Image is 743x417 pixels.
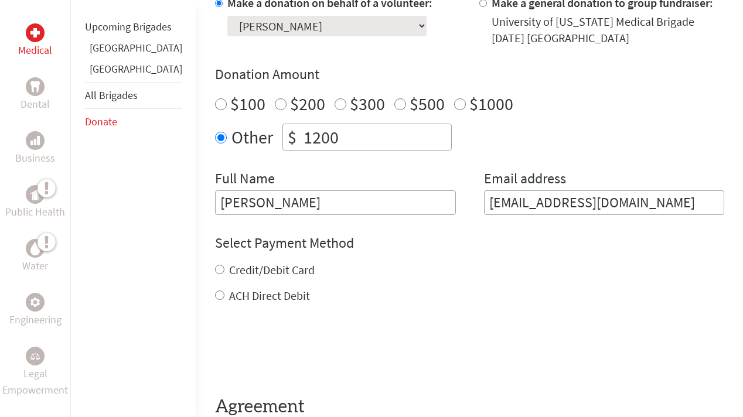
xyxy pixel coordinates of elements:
label: $500 [410,93,445,115]
label: Other [231,124,273,151]
li: Upcoming Brigades [85,14,182,40]
div: Medical [26,23,45,42]
img: Legal Empowerment [30,353,40,360]
li: All Brigades [85,82,182,109]
p: Business [15,150,55,166]
label: $200 [290,93,325,115]
div: Dental [26,77,45,96]
img: Medical [30,28,40,37]
input: Your Email [484,190,725,215]
a: [GEOGRAPHIC_DATA] [90,41,182,54]
label: $300 [350,93,385,115]
div: Engineering [26,293,45,312]
img: Dental [30,81,40,92]
img: Water [30,241,40,255]
p: Medical [18,42,52,59]
a: All Brigades [85,88,138,102]
a: WaterWater [22,239,48,274]
div: Business [26,131,45,150]
div: Legal Empowerment [26,347,45,365]
iframe: reCAPTCHA [215,327,393,373]
p: Dental [21,96,50,112]
a: Legal EmpowermentLegal Empowerment [2,347,68,398]
a: DentalDental [21,77,50,112]
a: Public HealthPublic Health [5,185,65,220]
a: Donate [85,115,117,128]
div: Water [26,239,45,258]
img: Engineering [30,298,40,307]
p: Engineering [9,312,62,328]
h4: Donation Amount [215,65,724,84]
li: Panama [85,61,182,82]
a: Upcoming Brigades [85,20,172,33]
h4: Select Payment Method [215,234,724,252]
div: Public Health [26,185,45,204]
a: BusinessBusiness [15,131,55,166]
li: Donate [85,109,182,135]
div: $ [283,124,301,150]
p: Public Health [5,204,65,220]
input: Enter Amount [301,124,451,150]
img: Business [30,136,40,145]
label: ACH Direct Debit [229,288,310,303]
label: Email address [484,169,566,190]
a: EngineeringEngineering [9,293,62,328]
div: University of [US_STATE] Medical Brigade [DATE] [GEOGRAPHIC_DATA] [492,13,725,46]
input: Enter Full Name [215,190,456,215]
p: Water [22,258,48,274]
label: Credit/Debit Card [229,262,315,277]
img: Public Health [30,189,40,200]
a: MedicalMedical [18,23,52,59]
a: [GEOGRAPHIC_DATA] [90,62,182,76]
label: $100 [230,93,265,115]
p: Legal Empowerment [2,365,68,398]
li: Ghana [85,40,182,61]
label: $1000 [469,93,513,115]
label: Full Name [215,169,275,190]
